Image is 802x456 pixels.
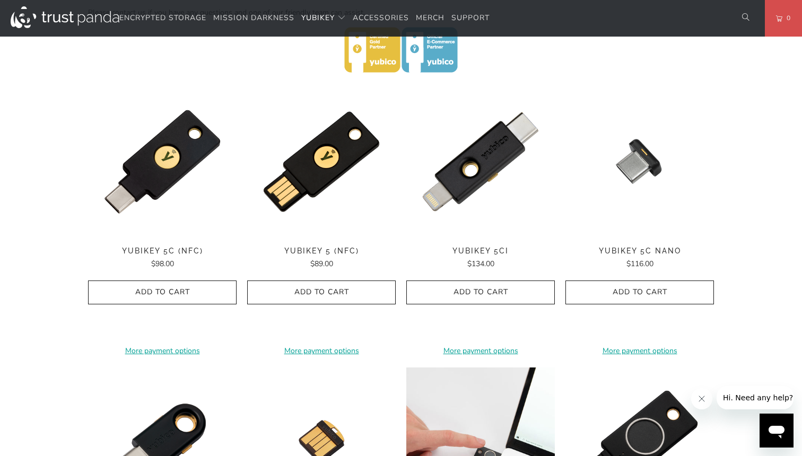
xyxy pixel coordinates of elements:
span: YubiKey 5C Nano [565,247,714,256]
a: YubiKey 5Ci $134.00 [406,247,555,270]
span: Mission Darkness [213,13,294,23]
img: YubiKey 5C Nano - Trust Panda [565,87,714,236]
span: Add to Cart [417,288,544,297]
span: $116.00 [626,259,653,269]
a: YubiKey 5C (NFC) $98.00 [88,247,237,270]
span: YubiKey [301,13,335,23]
a: YubiKey 5C (NFC) - Trust Panda YubiKey 5C (NFC) - Trust Panda [88,87,237,236]
button: Add to Cart [565,280,714,304]
a: Accessories [353,6,409,31]
iframe: Close message [691,388,712,409]
span: YubiKey 5C (NFC) [88,247,237,256]
span: Add to Cart [99,288,225,297]
span: 0 [782,12,791,24]
span: $89.00 [310,259,333,269]
span: Support [451,13,490,23]
span: Encrypted Storage [119,13,206,23]
button: Add to Cart [88,280,237,304]
a: More payment options [406,345,555,357]
span: Add to Cart [577,288,703,297]
a: Encrypted Storage [119,6,206,31]
button: Add to Cart [247,280,396,304]
a: Support [451,6,490,31]
a: YubiKey 5C Nano $116.00 [565,247,714,270]
a: Mission Darkness [213,6,294,31]
nav: Translation missing: en.navigation.header.main_nav [119,6,490,31]
img: Trust Panda Australia [11,6,119,28]
a: YubiKey 5Ci - Trust Panda YubiKey 5Ci - Trust Panda [406,87,555,236]
span: Add to Cart [258,288,385,297]
a: YubiKey 5C Nano - Trust Panda YubiKey 5C Nano - Trust Panda [565,87,714,236]
a: More payment options [88,345,237,357]
span: Accessories [353,13,409,23]
button: Add to Cart [406,280,555,304]
span: YubiKey 5Ci [406,247,555,256]
span: $134.00 [467,259,494,269]
a: YubiKey 5 (NFC) - Trust Panda YubiKey 5 (NFC) - Trust Panda [247,87,396,236]
img: YubiKey 5C (NFC) - Trust Panda [88,87,237,236]
span: YubiKey 5 (NFC) [247,247,396,256]
span: $98.00 [151,259,174,269]
a: More payment options [247,345,396,357]
a: Merch [416,6,444,31]
iframe: Message from company [717,386,794,409]
summary: YubiKey [301,6,346,31]
a: More payment options [565,345,714,357]
img: YubiKey 5Ci - Trust Panda [406,87,555,236]
span: Merch [416,13,444,23]
iframe: Button to launch messaging window [760,414,794,448]
a: YubiKey 5 (NFC) $89.00 [247,247,396,270]
img: YubiKey 5 (NFC) - Trust Panda [247,87,396,236]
